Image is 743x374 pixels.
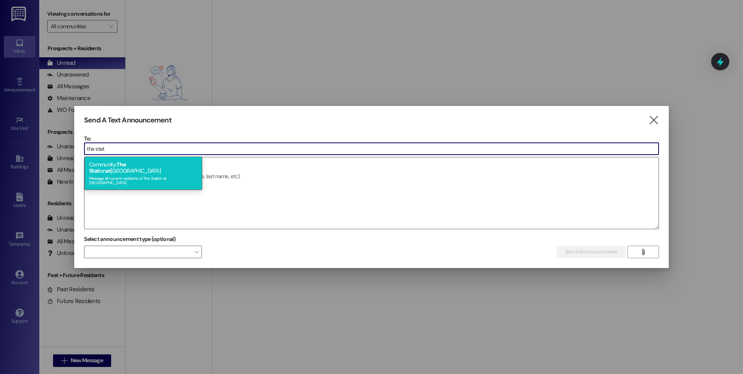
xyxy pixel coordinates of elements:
[84,116,171,125] h3: Send A Text Announcement
[84,233,176,245] label: Select announcement type (optional)
[640,249,646,255] i: 
[565,248,617,256] span: Send Announcement
[106,167,111,174] span: at
[557,246,626,258] button: Send Announcement
[84,143,659,155] input: Type to select the units, buildings, or communities you want to message. (e.g. 'Unit 1A', 'Buildi...
[648,116,659,124] i: 
[89,161,126,174] span: The Stat
[89,174,198,185] div: Message all current residents of The Station at [GEOGRAPHIC_DATA]
[84,135,659,142] p: To:
[84,157,202,190] div: Community: ion [GEOGRAPHIC_DATA]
